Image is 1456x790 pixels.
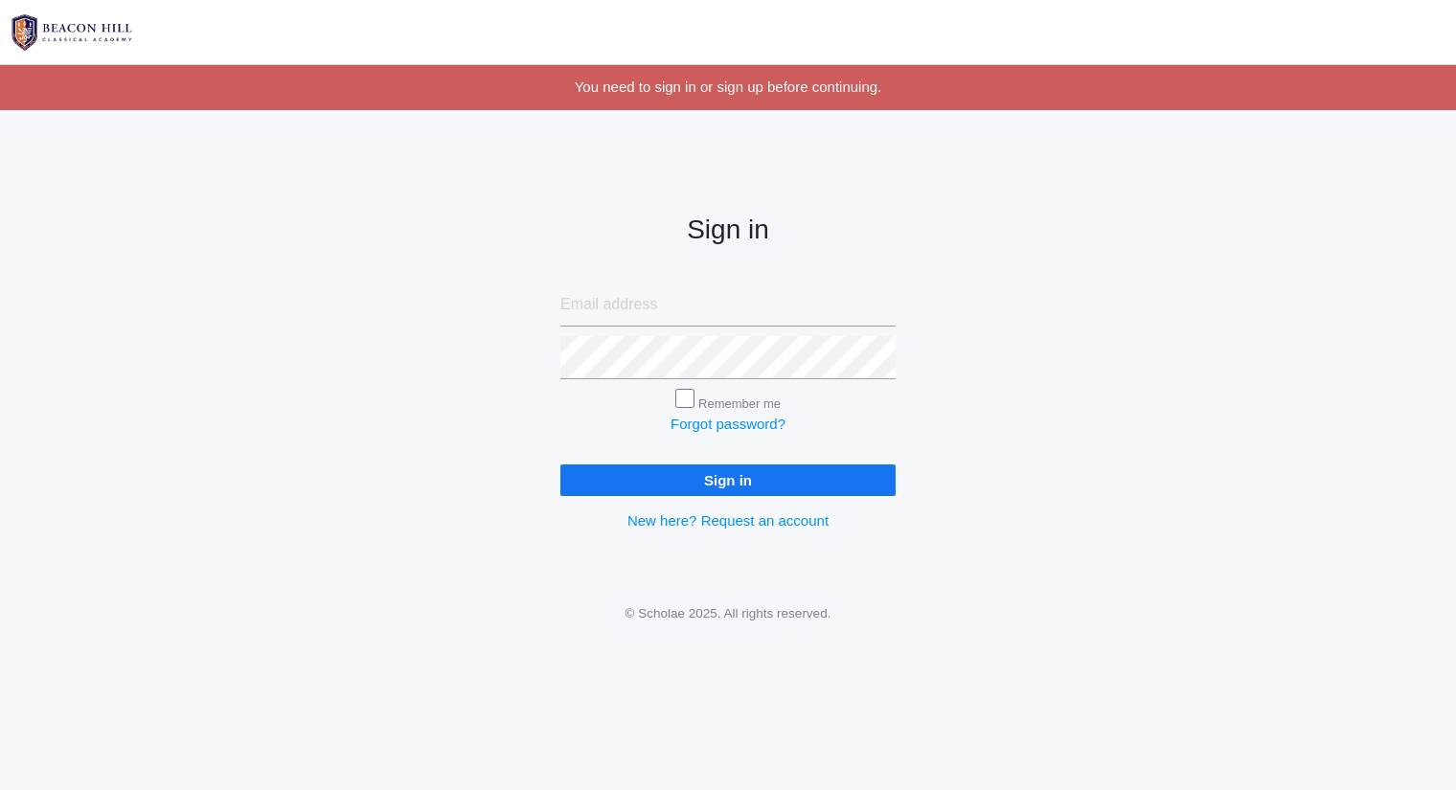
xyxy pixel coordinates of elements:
a: New here? Request an account [627,512,829,529]
label: Remember me [698,396,781,411]
a: Forgot password? [671,416,785,432]
h2: Sign in [560,215,896,245]
input: Sign in [560,464,896,496]
input: Email address [560,283,896,327]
